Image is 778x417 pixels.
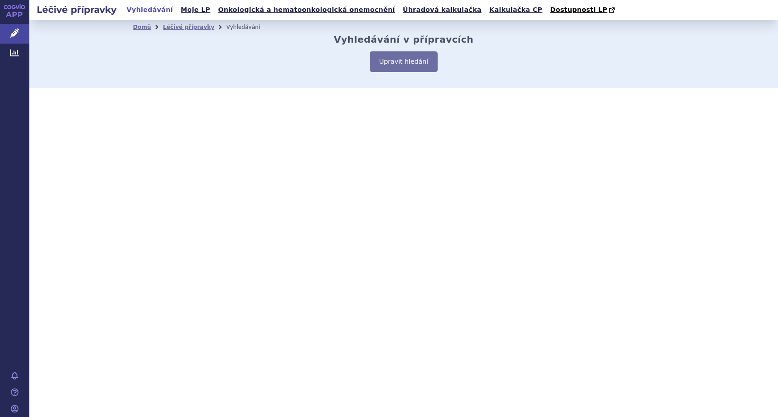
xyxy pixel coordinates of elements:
a: Onkologická a hematoonkologická onemocnění [215,4,398,16]
a: Kalkulačka CP [487,4,545,16]
a: Léčivé přípravky [163,24,214,30]
a: Dostupnosti LP [547,4,619,17]
a: Moje LP [178,4,213,16]
h2: Vyhledávání v přípravcích [334,34,474,45]
button: Upravit hledání [370,51,437,72]
a: Domů [133,24,151,30]
a: Vyhledávání [124,4,176,16]
a: Úhradová kalkulačka [400,4,484,16]
h2: Léčivé přípravky [29,3,124,16]
span: Dostupnosti LP [550,6,607,13]
li: Vyhledávání [226,20,272,34]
